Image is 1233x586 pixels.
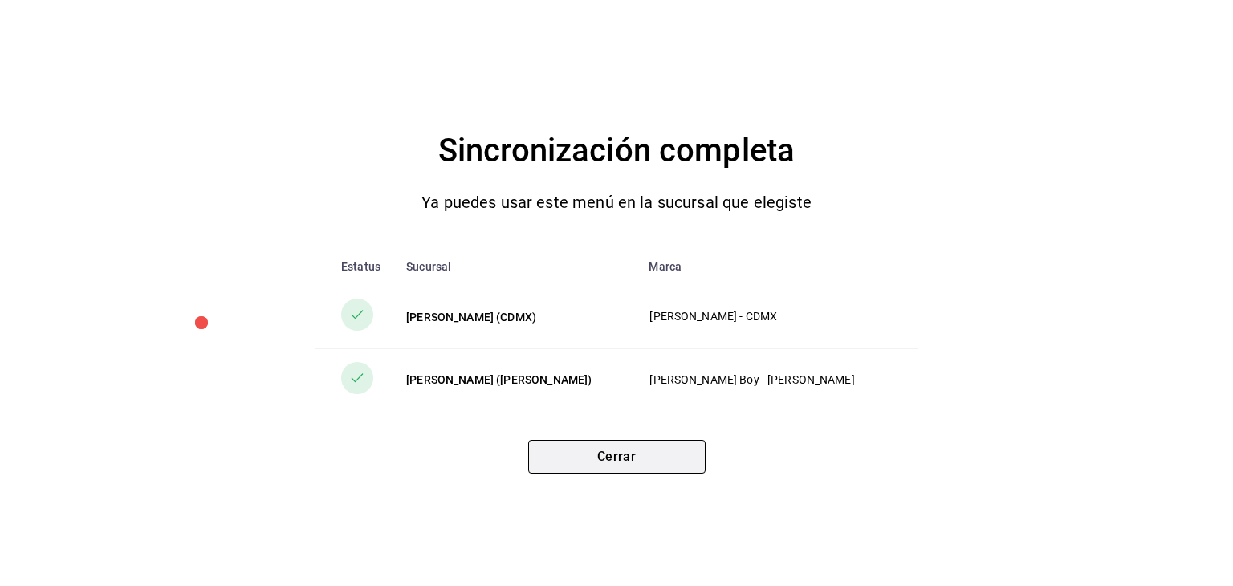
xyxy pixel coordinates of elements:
p: Ya puedes usar este menú en la sucursal que elegiste [421,189,812,215]
th: Marca [636,247,918,286]
p: [PERSON_NAME] Boy - [PERSON_NAME] [649,372,891,389]
p: [PERSON_NAME] - CDMX [649,308,891,325]
h4: Sincronización completa [438,125,795,177]
div: [PERSON_NAME] (CDMX) [406,309,623,325]
th: Estatus [315,247,393,286]
button: Cerrar [528,440,706,474]
div: [PERSON_NAME] ([PERSON_NAME]) [406,372,623,388]
th: Sucursal [393,247,636,286]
